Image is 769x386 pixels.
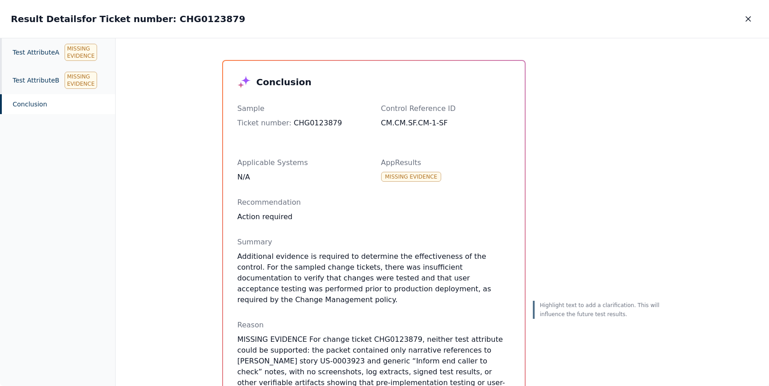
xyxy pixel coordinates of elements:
div: Missing Evidence [65,44,97,61]
div: CHG0123879 [238,118,367,129]
div: CM.CM.SF.CM-1-SF [381,118,510,129]
p: Additional evidence is required to determine the effectiveness of the control. For the sampled ch... [238,251,510,305]
h2: Result Details for Ticket number: CHG0123879 [11,13,245,25]
p: Control Reference ID [381,103,510,114]
div: Missing Evidence [381,172,442,182]
p: Highlight text to add a clarification. This will influence the future test results. [540,301,663,319]
div: Missing Evidence [65,72,97,89]
p: Applicable Systems [238,157,367,168]
p: Reason [238,320,510,331]
p: Recommendation [238,197,510,208]
p: Summary [238,237,510,248]
div: N/A [238,172,367,183]
div: Action required [238,211,510,222]
span: Ticket number : [238,119,292,127]
h3: Conclusion [256,76,312,88]
p: Sample [238,103,367,114]
p: AppResults [381,157,510,168]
